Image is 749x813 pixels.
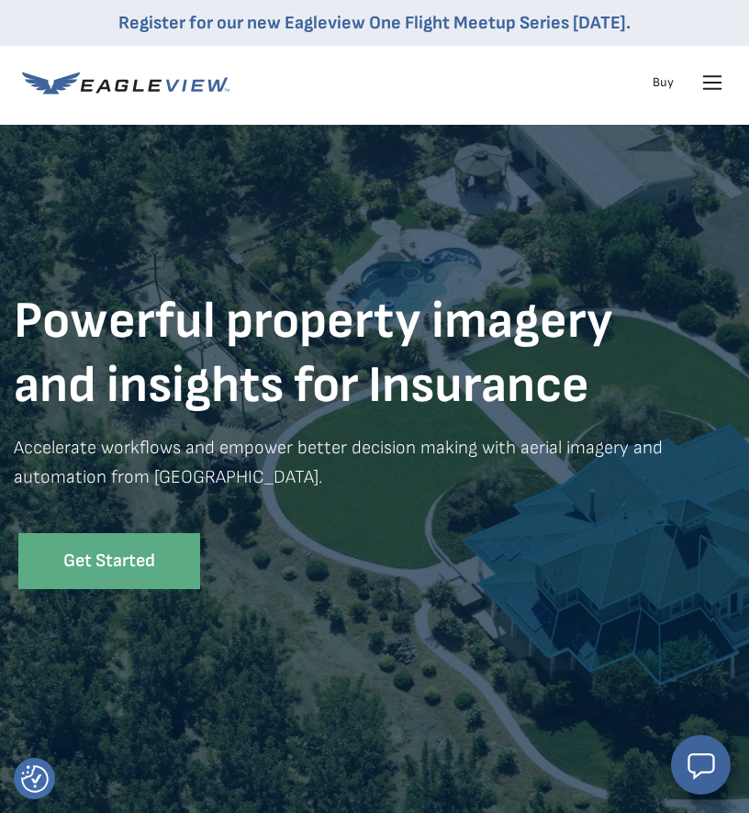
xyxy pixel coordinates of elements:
a: Buy [653,74,674,91]
button: Consent Preferences [21,765,49,793]
img: Revisit consent button [21,765,49,793]
strong: Accelerate workflows and empower better decision making with aerial imagery and automation from [... [14,437,663,488]
h1: Powerful property imagery and insights for Insurance [14,290,735,418]
a: Get Started [18,533,200,589]
a: Register for our new Eagleview One Flight Meetup Series [DATE]. [118,12,631,34]
button: Open chat window [671,735,731,795]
